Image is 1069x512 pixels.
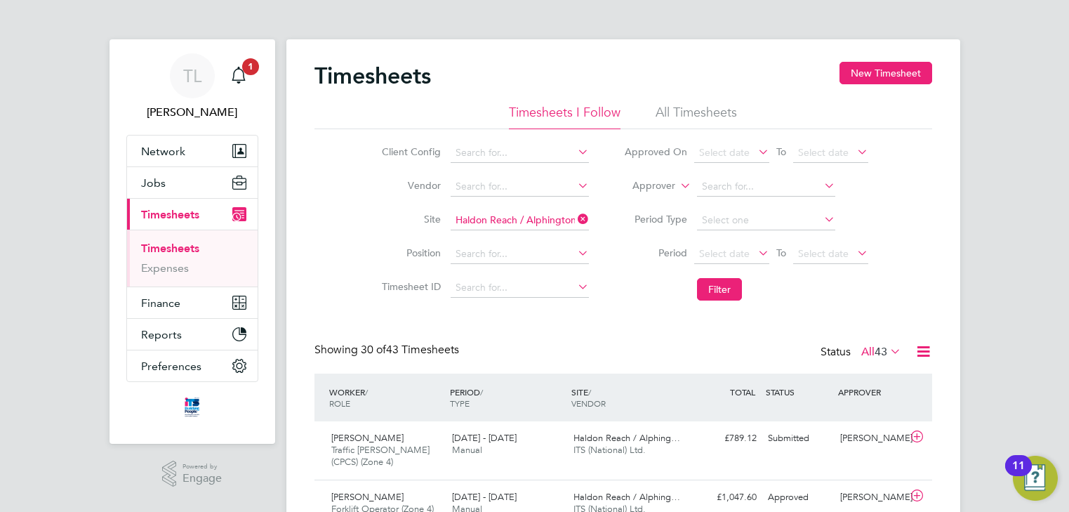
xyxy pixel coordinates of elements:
span: ITS (National) Ltd. [573,444,646,456]
a: Expenses [141,261,189,275]
input: Select one [697,211,835,230]
div: Showing [314,343,462,357]
span: Network [141,145,185,158]
span: Select date [699,146,750,159]
div: [PERSON_NAME] [835,427,908,450]
span: 43 Timesheets [361,343,459,357]
button: Reports [127,319,258,350]
span: Powered by [182,461,222,473]
div: PERIOD [446,379,568,416]
span: Select date [798,247,849,260]
a: Powered byEngage [162,461,222,487]
span: 1 [242,58,259,75]
span: To [772,244,790,262]
h2: Timesheets [314,62,431,90]
input: Search for... [697,177,835,197]
span: 43 [875,345,887,359]
span: Reports [141,328,182,341]
div: £1,047.60 [689,486,762,509]
input: Search for... [451,278,589,298]
label: Approver [612,179,675,193]
span: [PERSON_NAME] [331,432,404,444]
span: Haldon Reach / Alphing… [573,432,680,444]
span: [PERSON_NAME] [331,491,404,503]
button: New Timesheet [839,62,932,84]
li: All Timesheets [656,104,737,129]
div: WORKER [326,379,447,416]
span: / [480,386,483,398]
input: Search for... [451,211,589,230]
span: [DATE] - [DATE] [452,432,517,444]
nav: Main navigation [109,39,275,444]
button: Network [127,136,258,166]
span: 30 of [361,343,386,357]
span: Engage [182,473,222,485]
span: Haldon Reach / Alphing… [573,491,680,503]
label: Client Config [378,145,441,158]
button: Timesheets [127,199,258,230]
span: Preferences [141,360,201,373]
span: Jobs [141,176,166,190]
div: SITE [568,379,689,416]
div: 11 [1012,466,1025,484]
label: Timesheet ID [378,280,441,293]
span: ROLE [329,398,350,409]
button: Jobs [127,167,258,198]
label: Vendor [378,179,441,192]
span: TOTAL [730,386,755,398]
a: TL[PERSON_NAME] [126,53,258,121]
li: Timesheets I Follow [509,104,620,129]
label: Site [378,213,441,225]
input: Search for... [451,244,589,264]
div: APPROVER [835,379,908,405]
div: Approved [762,486,835,509]
button: Finance [127,287,258,318]
button: Preferences [127,350,258,381]
span: To [772,143,790,161]
label: All [861,345,901,359]
span: Finance [141,296,180,310]
div: STATUS [762,379,835,405]
span: Select date [699,247,750,260]
img: itsconstruction-logo-retina.png [182,396,201,419]
label: Position [378,247,441,259]
span: Select date [798,146,849,159]
a: Go to home page [126,396,258,419]
span: / [365,386,368,398]
div: £789.12 [689,427,762,450]
span: Tim Lerwill [126,104,258,121]
span: Timesheets [141,208,199,221]
span: TYPE [450,398,470,409]
span: TL [183,67,201,85]
label: Period Type [624,213,687,225]
span: Traffic [PERSON_NAME] (CPCS) (Zone 4) [331,444,430,468]
span: / [588,386,591,398]
button: Open Resource Center, 11 new notifications [1013,456,1058,501]
a: Timesheets [141,242,199,255]
div: Timesheets [127,230,258,287]
div: [PERSON_NAME] [835,486,908,509]
span: [DATE] - [DATE] [452,491,517,503]
div: Status [821,343,904,362]
button: Filter [697,278,742,301]
span: VENDOR [571,398,606,409]
a: 1 [225,53,253,98]
div: Submitted [762,427,835,450]
input: Search for... [451,177,589,197]
span: Manual [452,444,482,456]
label: Approved On [624,145,687,158]
label: Period [624,247,687,259]
input: Search for... [451,143,589,163]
